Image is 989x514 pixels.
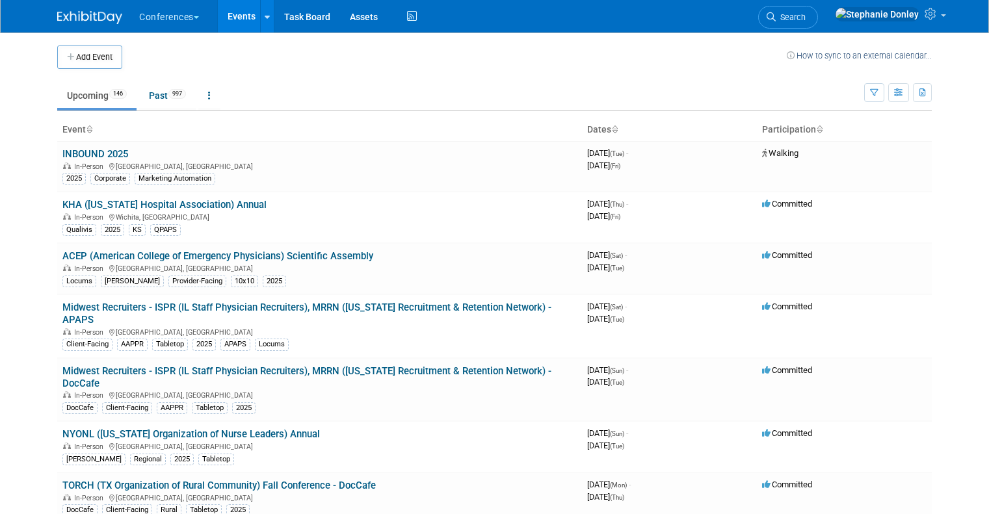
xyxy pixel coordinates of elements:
[62,263,577,273] div: [GEOGRAPHIC_DATA], [GEOGRAPHIC_DATA]
[63,328,71,335] img: In-Person Event
[611,124,618,135] a: Sort by Start Date
[62,454,125,465] div: [PERSON_NAME]
[74,443,107,451] span: In-Person
[610,443,624,450] span: (Tue)
[62,276,96,287] div: Locums
[150,224,181,236] div: QPAPS
[587,480,631,489] span: [DATE]
[587,263,624,272] span: [DATE]
[626,199,628,209] span: -
[762,250,812,260] span: Committed
[63,443,71,449] img: In-Person Event
[762,480,812,489] span: Committed
[135,173,215,185] div: Marketing Automation
[626,365,628,375] span: -
[63,264,71,271] img: In-Person Event
[762,148,798,158] span: Walking
[587,250,627,260] span: [DATE]
[232,402,256,414] div: 2025
[62,173,86,185] div: 2025
[762,365,812,375] span: Committed
[835,7,919,21] img: Stephanie Donley
[139,83,196,108] a: Past997
[220,339,250,350] div: APAPS
[57,11,122,24] img: ExhibitDay
[762,199,812,209] span: Committed
[62,161,577,171] div: [GEOGRAPHIC_DATA], [GEOGRAPHIC_DATA]
[625,250,627,260] span: -
[610,482,627,489] span: (Mon)
[62,492,577,502] div: [GEOGRAPHIC_DATA], [GEOGRAPHIC_DATA]
[152,339,188,350] div: Tabletop
[610,367,624,374] span: (Sun)
[62,402,98,414] div: DocCafe
[610,264,624,272] span: (Tue)
[757,119,932,141] th: Participation
[101,224,124,236] div: 2025
[168,89,186,99] span: 997
[610,316,624,323] span: (Tue)
[610,150,624,157] span: (Tue)
[62,148,128,160] a: INBOUND 2025
[610,213,620,220] span: (Fri)
[109,89,127,99] span: 146
[587,148,628,158] span: [DATE]
[787,51,932,60] a: How to sync to an external calendar...
[130,454,166,465] div: Regional
[90,173,130,185] div: Corporate
[610,201,624,208] span: (Thu)
[101,276,164,287] div: [PERSON_NAME]
[62,480,376,491] a: TORCH (TX Organization of Rural Community) Fall Conference - DocCafe
[62,224,96,236] div: Qualivis
[816,124,823,135] a: Sort by Participation Type
[629,480,631,489] span: -
[587,377,624,387] span: [DATE]
[62,389,577,400] div: [GEOGRAPHIC_DATA], [GEOGRAPHIC_DATA]
[587,428,628,438] span: [DATE]
[102,402,152,414] div: Client-Facing
[762,302,812,311] span: Committed
[74,494,107,502] span: In-Person
[758,6,818,29] a: Search
[582,119,757,141] th: Dates
[610,303,623,311] span: (Sat)
[610,162,620,170] span: (Fri)
[63,391,71,398] img: In-Person Event
[62,428,320,440] a: NYONL ([US_STATE] Organization of Nurse Leaders) Annual
[610,379,624,386] span: (Tue)
[157,402,187,414] div: AAPPR
[117,339,148,350] div: AAPPR
[587,161,620,170] span: [DATE]
[62,199,267,211] a: KHA ([US_STATE] Hospital Association) Annual
[86,124,92,135] a: Sort by Event Name
[62,441,577,451] div: [GEOGRAPHIC_DATA], [GEOGRAPHIC_DATA]
[62,250,373,262] a: ACEP (American College of Emergency Physicians) Scientific Assembly
[587,199,628,209] span: [DATE]
[198,454,234,465] div: Tabletop
[63,494,71,500] img: In-Person Event
[587,314,624,324] span: [DATE]
[587,365,628,375] span: [DATE]
[168,276,226,287] div: Provider-Facing
[587,492,624,502] span: [DATE]
[170,454,194,465] div: 2025
[626,428,628,438] span: -
[192,339,216,350] div: 2025
[610,252,623,259] span: (Sat)
[63,213,71,220] img: In-Person Event
[62,302,551,326] a: Midwest Recruiters - ISPR (IL Staff Physician Recruiters), MRRN ([US_STATE] Recruitment & Retenti...
[231,276,258,287] div: 10x10
[263,276,286,287] div: 2025
[74,391,107,400] span: In-Person
[74,264,107,273] span: In-Person
[74,162,107,171] span: In-Person
[192,402,228,414] div: Tabletop
[625,302,627,311] span: -
[63,162,71,169] img: In-Person Event
[57,119,582,141] th: Event
[762,428,812,438] span: Committed
[610,494,624,501] span: (Thu)
[62,339,112,350] div: Client-Facing
[776,12,806,22] span: Search
[74,328,107,337] span: In-Person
